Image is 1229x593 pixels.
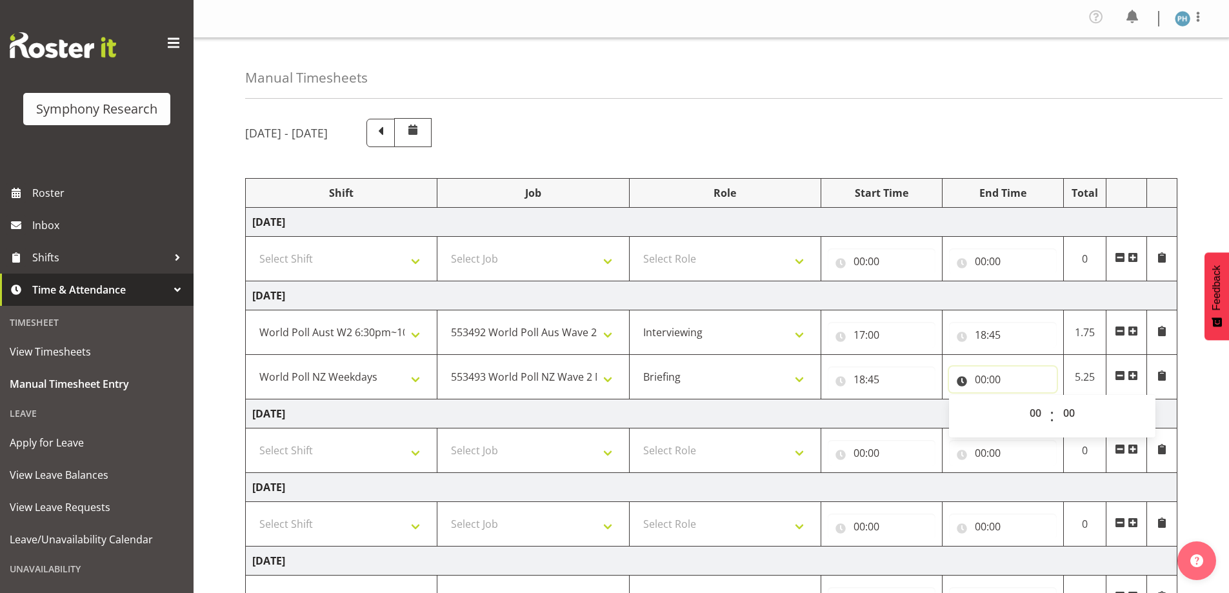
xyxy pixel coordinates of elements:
[246,473,1177,502] td: [DATE]
[1050,400,1054,432] span: :
[1211,265,1223,310] span: Feedback
[32,248,168,267] span: Shifts
[1190,554,1203,567] img: help-xxl-2.png
[246,281,1177,310] td: [DATE]
[252,185,430,201] div: Shift
[828,367,935,392] input: Click to select...
[32,280,168,299] span: Time & Attendance
[36,99,157,119] div: Symphony Research
[245,126,328,140] h5: [DATE] - [DATE]
[245,70,368,85] h4: Manual Timesheets
[949,514,1057,539] input: Click to select...
[3,491,190,523] a: View Leave Requests
[828,185,935,201] div: Start Time
[636,185,814,201] div: Role
[828,248,935,274] input: Click to select...
[3,427,190,459] a: Apply for Leave
[1063,355,1106,399] td: 5.25
[10,433,184,452] span: Apply for Leave
[10,498,184,517] span: View Leave Requests
[444,185,622,201] div: Job
[1063,310,1106,355] td: 1.75
[1063,502,1106,547] td: 0
[10,342,184,361] span: View Timesheets
[10,530,184,549] span: Leave/Unavailability Calendar
[1070,185,1100,201] div: Total
[1204,252,1229,340] button: Feedback - Show survey
[1063,237,1106,281] td: 0
[3,400,190,427] div: Leave
[246,547,1177,576] td: [DATE]
[3,459,190,491] a: View Leave Balances
[1063,428,1106,473] td: 0
[10,32,116,58] img: Rosterit website logo
[246,399,1177,428] td: [DATE]
[949,185,1057,201] div: End Time
[3,336,190,368] a: View Timesheets
[246,208,1177,237] td: [DATE]
[32,183,187,203] span: Roster
[949,322,1057,348] input: Click to select...
[828,514,935,539] input: Click to select...
[1175,11,1190,26] img: paul-hitchfield1916.jpg
[32,216,187,235] span: Inbox
[10,374,184,394] span: Manual Timesheet Entry
[3,523,190,556] a: Leave/Unavailability Calendar
[949,367,1057,392] input: Click to select...
[828,440,935,466] input: Click to select...
[3,556,190,582] div: Unavailability
[10,465,184,485] span: View Leave Balances
[3,368,190,400] a: Manual Timesheet Entry
[828,322,935,348] input: Click to select...
[949,248,1057,274] input: Click to select...
[949,440,1057,466] input: Click to select...
[3,309,190,336] div: Timesheet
